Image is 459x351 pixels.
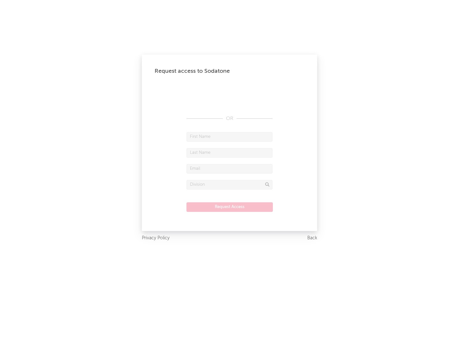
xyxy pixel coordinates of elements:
button: Request Access [186,202,273,212]
input: First Name [186,132,273,142]
div: Request access to Sodatone [155,67,304,75]
a: Back [307,234,317,242]
div: OR [186,115,273,123]
input: Email [186,164,273,174]
input: Division [186,180,273,190]
input: Last Name [186,148,273,158]
a: Privacy Policy [142,234,170,242]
